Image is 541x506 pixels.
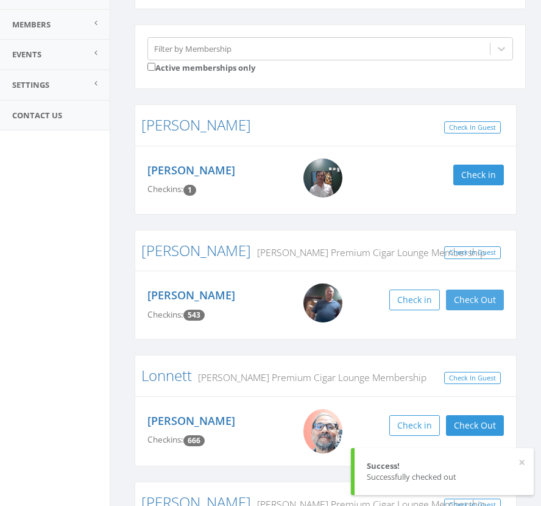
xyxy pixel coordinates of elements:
span: Checkins: [147,434,183,445]
span: Checkin count [183,310,205,321]
label: Active memberships only [147,60,255,74]
button: Check in [389,290,440,310]
span: Contact Us [12,110,62,121]
a: [PERSON_NAME] [147,413,235,428]
div: Success! [367,460,522,472]
span: Events [12,49,41,60]
a: Check In Guest [444,246,501,259]
img: Thompson_Clark.png [303,159,342,198]
span: Checkin count [183,185,196,196]
img: Kevin_Howerton.png [303,283,342,322]
a: Check In Guest [444,372,501,385]
a: [PERSON_NAME] [147,163,235,177]
button: × [518,457,525,469]
span: Checkin count [183,435,205,446]
span: Members [12,19,51,30]
span: Checkins: [147,309,183,320]
a: Check In Guest [444,121,501,134]
small: [PERSON_NAME] Premium Cigar Lounge Membership [192,371,426,384]
span: Settings [12,79,49,90]
button: Check in [453,165,504,185]
div: Successfully checked out [367,471,522,483]
a: [PERSON_NAME] [141,240,251,260]
button: Check in [389,415,440,436]
a: [PERSON_NAME] [141,115,251,135]
button: Check Out [446,415,504,436]
a: Lonnett [141,365,192,385]
img: Frank.jpg [303,409,342,454]
div: Filter by Membership [154,43,232,54]
button: Check Out [446,290,504,310]
span: Checkins: [147,184,183,194]
a: [PERSON_NAME] [147,288,235,302]
small: [PERSON_NAME] Premium Cigar Lounge Membership [251,246,486,259]
input: Active memberships only [147,63,155,71]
